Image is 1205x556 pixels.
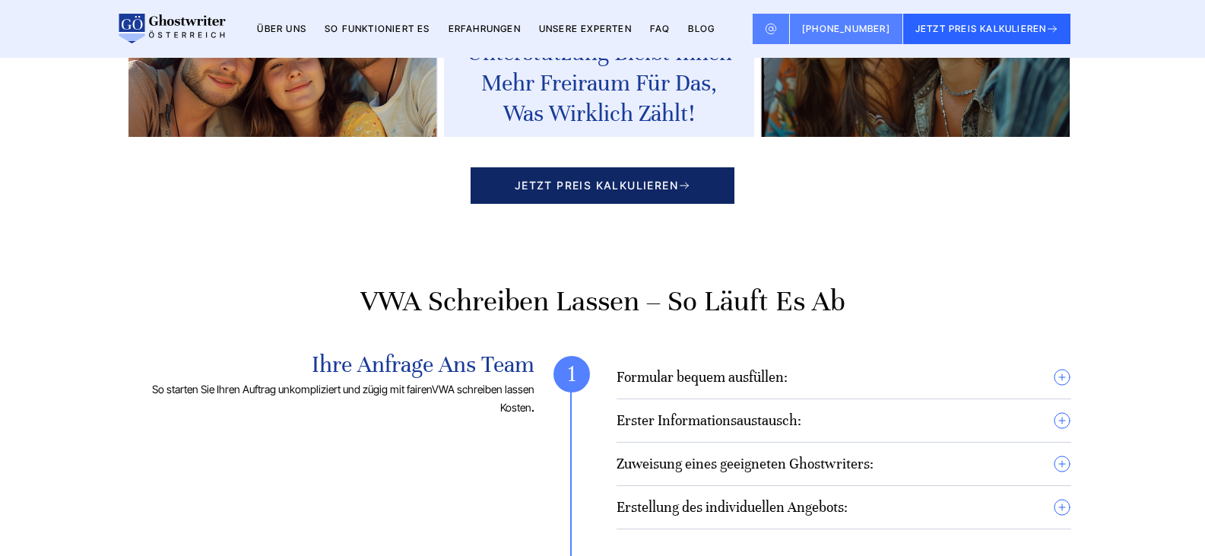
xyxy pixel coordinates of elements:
span: JETZT PREIS KALKULIEREN [471,167,734,204]
a: Unsere Experten [539,23,632,34]
summary: Zuweisung eines geeigneten Ghostwriters: [617,455,1071,473]
span: VWA schreiben lassen Kosten [432,383,534,414]
summary: Erster Informationsaustausch: [617,411,1071,430]
a: So funktioniert es [325,23,430,34]
h3: Ihre Anfrage ans Team [135,356,534,374]
span: [PHONE_NUMBER] [802,23,890,34]
a: FAQ [650,23,671,34]
a: Über uns [257,23,306,34]
img: logo wirschreiben [116,14,226,44]
a: [PHONE_NUMBER] [790,14,903,44]
summary: Formular bequem ausfüllen: [617,368,1071,386]
span: So starten Sie Ihren Auftrag unkompliziert und zügig mit fairen [152,383,432,396]
button: JETZT PREIS KALKULIEREN [903,14,1071,44]
a: Erfahrungen [449,23,521,34]
h4: Erstellung des individuellen Angebots: [617,498,848,516]
h4: Zuweisung eines geeigneten Ghostwriters: [617,455,874,473]
h4: Erster Informationsaustausch: [617,411,801,430]
img: Email [765,23,777,35]
h4: Formular bequem ausfüllen: [617,368,788,386]
b: . [531,401,534,414]
h2: VWA schreiben lassen – so läuft es ab [135,283,1071,319]
a: BLOG [688,23,715,34]
summary: Erstellung des individuellen Angebots: [617,498,1071,516]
